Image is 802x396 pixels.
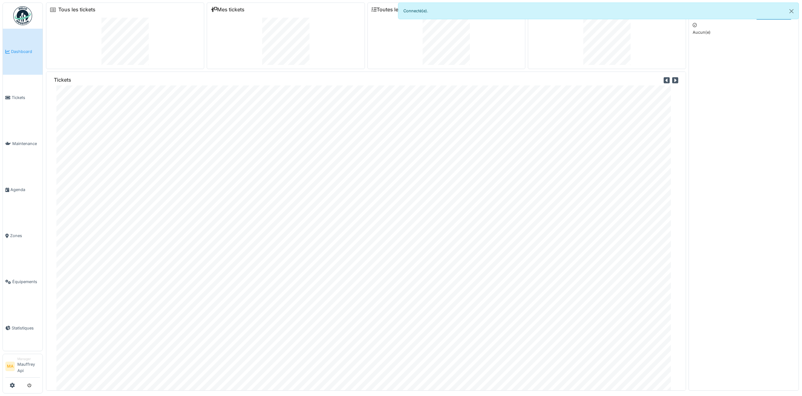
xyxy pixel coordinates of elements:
li: Mauffrey Api [17,357,40,376]
a: Toutes les tâches [372,7,418,13]
span: Équipements [12,279,40,285]
span: Maintenance [12,141,40,147]
a: Statistiques [3,305,43,351]
a: Tous les tickets [58,7,95,13]
h6: Tickets [54,77,71,83]
a: Dashboard [3,29,43,75]
div: Connecté(e). [398,3,799,19]
span: Zones [10,233,40,239]
a: Mes tickets [211,7,245,13]
a: Agenda [3,167,43,213]
span: Tickets [12,95,40,101]
span: Statistiques [12,325,40,331]
a: MA ManagerMauffrey Api [5,357,40,378]
a: Tickets [3,75,43,121]
a: Équipements [3,259,43,305]
button: Close [784,3,799,20]
span: Dashboard [11,49,40,55]
span: Agenda [10,187,40,193]
li: MA [5,362,15,371]
a: Zones [3,213,43,259]
div: Manager [17,357,40,361]
p: Aucun(e) [693,29,795,35]
img: Badge_color-CXgf-gQk.svg [13,6,32,25]
a: Maintenance [3,121,43,167]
